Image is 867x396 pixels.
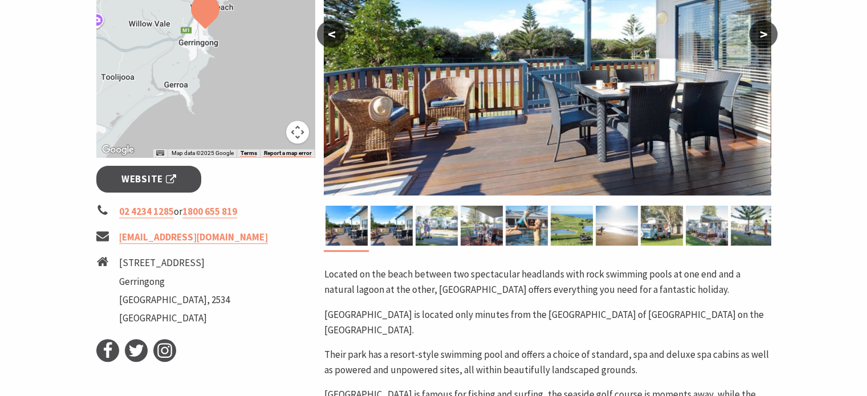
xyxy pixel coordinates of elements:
[461,206,503,246] img: Private Balcony - Holiday Cabin Werri Beach Holiday Park
[182,205,237,218] a: 1800 655 819
[416,206,458,246] img: Werri Beach Holiday Park, Gerringong
[99,142,137,157] img: Google
[641,206,683,246] img: Werri Beach Holiday Park, Gerringong
[749,21,778,48] button: >
[731,206,773,246] img: Werri Beach Holiday Park - Dog Friendly
[119,205,174,218] a: 02 4234 1285
[263,150,311,157] a: Report a map error
[240,150,257,157] a: Terms (opens in new tab)
[119,231,268,244] a: [EMAIL_ADDRESS][DOMAIN_NAME]
[686,206,728,246] img: Werri Beach Holiday Park, Dog Friendly
[99,142,137,157] a: Open this area in Google Maps (opens a new window)
[324,267,771,297] p: Located on the beach between two spectacular headlands with rock swimming pools at one end and a ...
[119,311,230,326] li: [GEOGRAPHIC_DATA]
[96,166,202,193] a: Website
[286,121,309,144] button: Map camera controls
[96,204,315,219] li: or
[156,149,164,157] button: Keyboard shortcuts
[325,206,368,246] img: Cabin deck at Werri Beach Holiday Park
[317,21,345,48] button: <
[324,347,771,378] p: Their park has a resort-style swimming pool and offers a choice of standard, spa and deluxe spa c...
[119,292,230,308] li: [GEOGRAPHIC_DATA], 2534
[171,150,233,156] span: Map data ©2025 Google
[371,206,413,246] img: Cabin deck at Werri Beach Holiday Park
[119,255,230,271] li: [STREET_ADDRESS]
[119,274,230,289] li: Gerringong
[551,206,593,246] img: Werri Beach Holiday Park
[324,307,771,338] p: [GEOGRAPHIC_DATA] is located only minutes from the [GEOGRAPHIC_DATA] of [GEOGRAPHIC_DATA] on the ...
[596,206,638,246] img: Surfing Spot, Werri Beach Holiday Park
[121,172,176,187] span: Website
[506,206,548,246] img: Swimming Pool - Werri Beach Holiday Park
